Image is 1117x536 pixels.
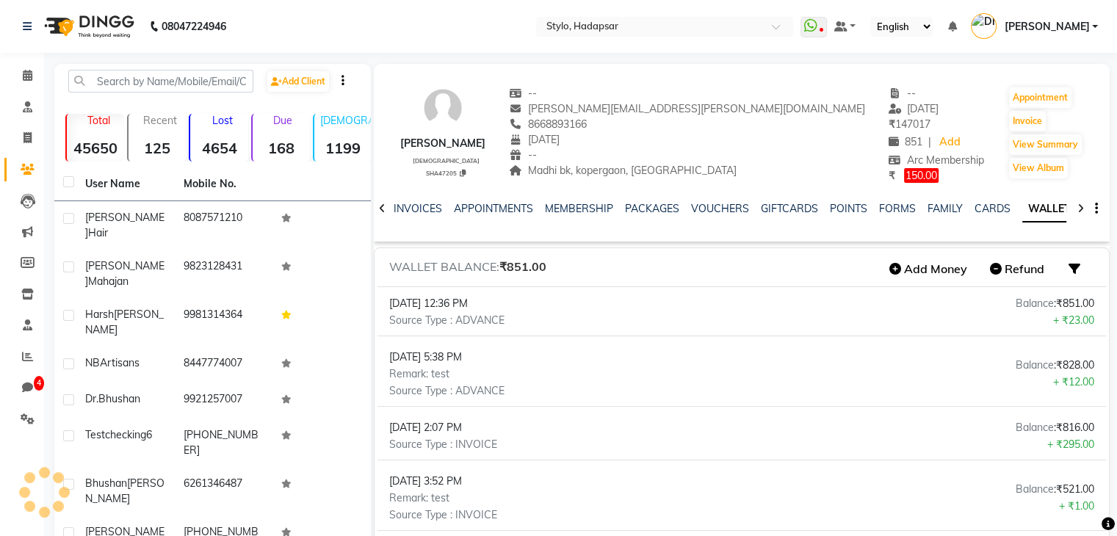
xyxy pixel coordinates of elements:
td: [PHONE_NUMBER] [175,419,273,467]
p: Source Type : ADVANCE [377,383,505,400]
a: Add [937,132,963,153]
span: [DATE] [509,133,560,146]
p: Source Type : INVOICE [377,437,497,454]
button: Refund [983,256,1052,281]
input: Search by Name/Mobile/Email/Code [68,70,253,93]
span: ₹ [889,117,895,131]
span: 147017 [889,117,930,131]
a: GIFTCARDS [761,202,818,215]
p: : [1016,420,1106,437]
p: + ₹1.00 [1016,499,1106,515]
span: -- [889,87,917,100]
p: Remark: test [377,490,497,507]
span: Madhi bk, kopergaon, [GEOGRAPHIC_DATA] [509,164,737,177]
span: -- [509,148,537,162]
span: ₹828.00 [1056,358,1094,372]
button: Appointment [1009,87,1071,108]
button: View Summary [1009,134,1082,155]
span: ₹816.00 [1056,421,1094,434]
a: APPOINTMENTS [454,202,533,215]
td: 8447774007 [175,347,273,383]
span: Bhushan [85,477,127,490]
p: Total [73,114,124,127]
span: ₹ [889,169,895,182]
p: [DATE] 5:38 PM [377,350,505,366]
span: [DEMOGRAPHIC_DATA] [413,157,480,164]
button: Invoice [1009,111,1046,131]
a: CARDS [975,202,1011,215]
a: 4 [4,376,40,400]
p: : [1016,482,1106,499]
span: Arc Membership [889,153,985,167]
strong: 1199 [314,139,372,157]
p: Source Type : ADVANCE [377,313,505,330]
span: [PERSON_NAME] [85,211,165,239]
p: Recent [134,114,186,127]
b: 08047224946 [162,6,226,47]
button: View Album [1009,158,1068,178]
button: Add Money [881,256,974,281]
td: 8087571210 [175,201,273,250]
th: Mobile No. [175,167,273,201]
p: Source Type : INVOICE [377,507,497,524]
p: [DATE] 2:07 PM [377,420,497,437]
span: Balance [1016,297,1054,310]
p: + ₹295.00 [1016,437,1106,454]
span: Balance [1016,421,1054,434]
p: + ₹23.00 [1016,313,1106,330]
span: mahajan [88,275,129,288]
td: 9823128431 [175,250,273,298]
a: FAMILY [928,202,963,215]
strong: 45650 [67,139,124,157]
span: [PERSON_NAME][EMAIL_ADDRESS][PERSON_NAME][DOMAIN_NAME] [509,102,865,115]
img: avatar [421,86,465,130]
img: logo [37,6,138,47]
span: [PERSON_NAME] [85,308,164,336]
a: FORMS [879,202,916,215]
a: MEMBERSHIP [545,202,613,215]
span: Artisans [100,356,140,369]
strong: 4654 [190,139,247,157]
span: 4 [34,376,44,391]
p: [DATE] 3:52 PM [377,474,497,490]
p: [DEMOGRAPHIC_DATA] [320,114,372,127]
a: INVOICES [394,202,442,215]
a: VOUCHERS [691,202,749,215]
a: POINTS [830,202,867,215]
span: Balance [1016,358,1054,372]
span: 150.00 [904,168,939,183]
span: test [85,428,105,441]
span: | [928,134,931,150]
h5: WALLET BALANCE: [389,257,546,274]
span: [PERSON_NAME] [1004,19,1089,35]
div: [PERSON_NAME] [400,136,485,151]
th: User Name [76,167,175,201]
td: 9981314364 [175,298,273,347]
p: Due [256,114,310,127]
span: [PERSON_NAME] [85,259,165,288]
span: checking6 [105,428,152,441]
span: Dr. [85,392,98,405]
span: bhushan [98,392,140,405]
span: -- [509,87,537,100]
p: Lost [196,114,247,127]
a: WALLET [1022,196,1077,222]
span: Harsh [85,308,114,321]
a: PACKAGES [625,202,679,215]
span: Balance [1016,482,1054,496]
p: [DATE] 12:36 PM [377,296,505,313]
span: ₹521.00 [1056,482,1094,496]
span: ₹851.00 [1056,297,1094,310]
div: SHA47205 [406,167,485,178]
p: : [1016,358,1106,374]
td: 6261346487 [175,467,273,515]
img: Dhiraj Mokal [971,13,997,39]
span: NB [85,356,100,369]
span: 851 [889,135,922,148]
a: Add Client [267,71,329,92]
span: ₹851.00 [499,259,546,274]
strong: 125 [129,139,186,157]
span: [DATE] [889,102,939,115]
td: 9921257007 [175,383,273,419]
p: + ₹12.00 [1016,374,1106,391]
